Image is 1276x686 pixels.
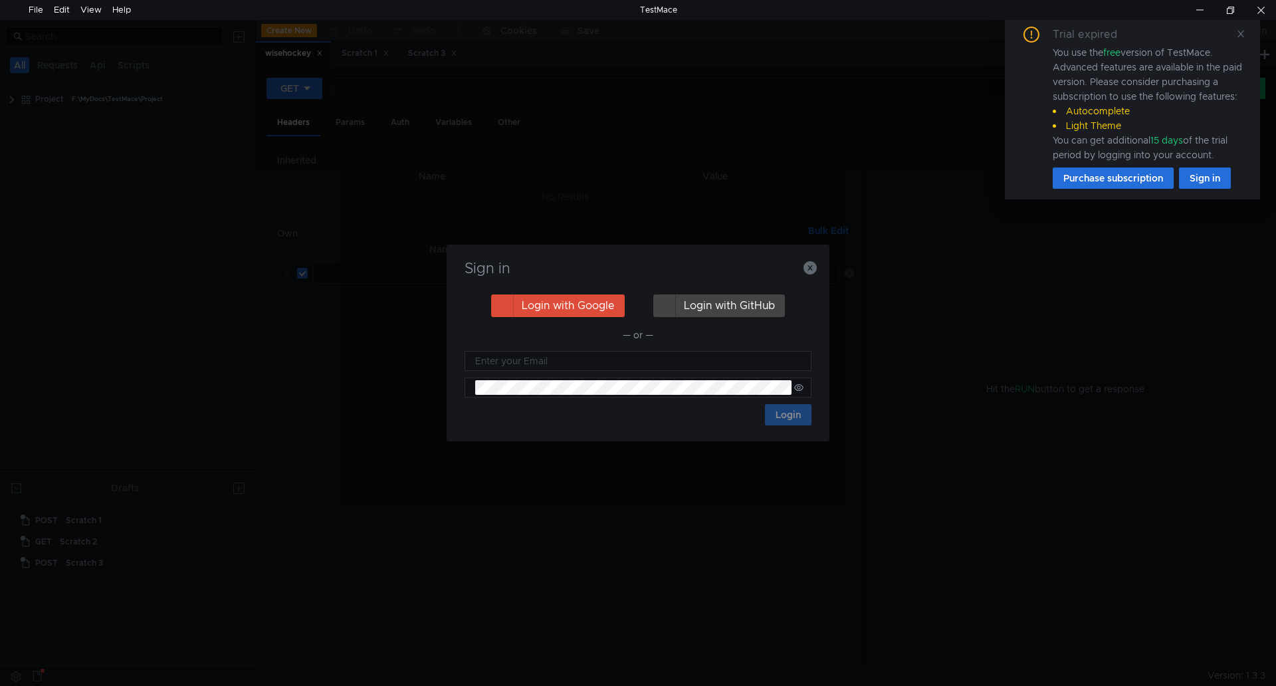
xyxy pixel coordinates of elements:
[1053,133,1244,162] div: You can get additional of the trial period by logging into your account.
[465,327,811,343] div: — or —
[1053,27,1133,43] div: Trial expired
[1053,45,1244,162] div: You use the version of TestMace. Advanced features are available in the paid version. Please cons...
[463,261,813,277] h3: Sign in
[1103,47,1120,58] span: free
[1053,118,1244,133] li: Light Theme
[653,294,785,317] button: Login with GitHub
[1053,168,1174,189] button: Purchase subscription
[475,354,803,368] input: Enter your Email
[1179,168,1231,189] button: Sign in
[491,294,625,317] button: Login with Google
[1053,104,1244,118] li: Autocomplete
[1150,134,1183,146] span: 15 days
